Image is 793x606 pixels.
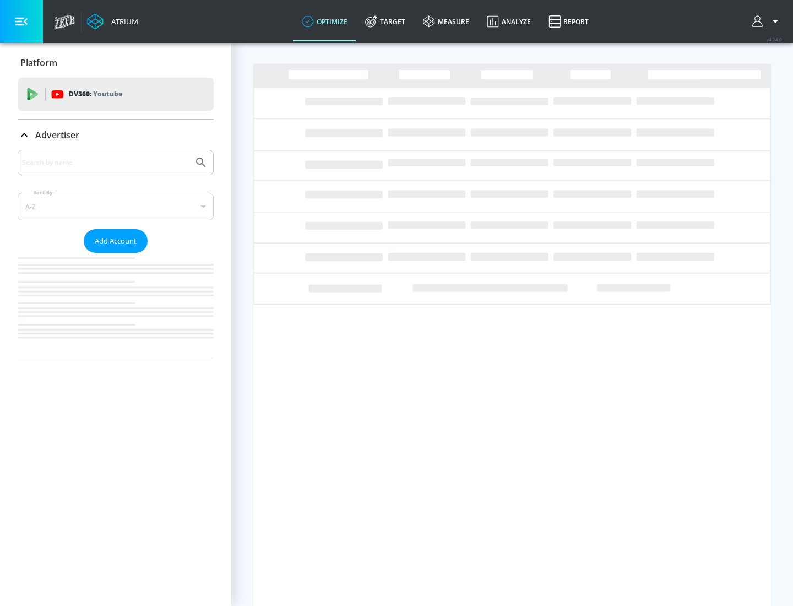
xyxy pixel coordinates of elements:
div: Platform [18,47,214,78]
div: Advertiser [18,150,214,360]
a: Analyze [478,2,540,41]
label: Sort By [31,189,55,196]
span: v 4.24.0 [767,36,782,42]
div: DV360: Youtube [18,78,214,111]
p: Advertiser [35,129,79,141]
a: Report [540,2,598,41]
span: Add Account [95,235,137,247]
p: Platform [20,57,57,69]
a: Atrium [87,13,138,30]
a: Target [356,2,414,41]
div: Advertiser [18,120,214,150]
a: measure [414,2,478,41]
a: optimize [293,2,356,41]
p: DV360: [69,88,122,100]
div: A-Z [18,193,214,220]
nav: list of Advertiser [18,253,214,360]
button: Add Account [84,229,148,253]
div: Atrium [107,17,138,26]
input: Search by name [22,155,189,170]
p: Youtube [93,88,122,100]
